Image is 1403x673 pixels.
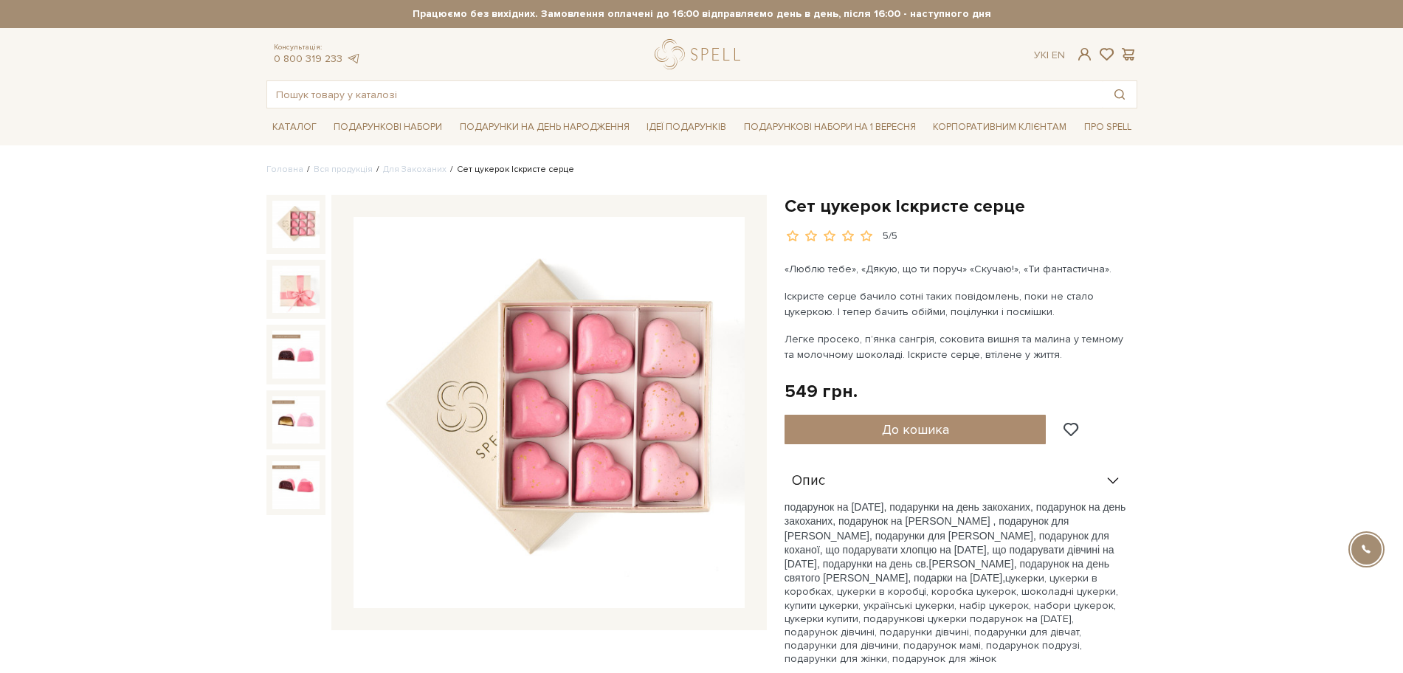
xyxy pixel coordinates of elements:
[274,43,361,52] span: Консультація:
[785,331,1131,362] p: Легке просеко, п’янка сангрія, соковита вишня та малина у темному та молочному шоколаді. Іскристе...
[272,266,320,313] img: Сет цукерок Іскристе серце
[454,116,635,139] a: Подарунки на День народження
[641,116,732,139] a: Ідеї подарунків
[785,500,1128,666] p: цукерки, цукерки в коробках, цукерки в коробці, коробка цукерок, шоколадні цукерки, купити цукерк...
[272,396,320,444] img: Сет цукерок Іскристе серце
[927,114,1072,139] a: Корпоративним клієнтам
[354,217,745,608] img: Сет цукерок Іскристе серце
[785,501,1126,584] span: подарунок на [DATE], подарунки на день закоханих, подарунок на день закоханих, подарунок на [PERS...
[383,164,447,175] a: Для Закоханих
[274,52,342,65] a: 0 800 319 233
[785,289,1131,320] p: Іскристе серце бачило сотні таких повідомлень, поки не стало цукеркою. І тепер бачить обійми, поц...
[785,380,858,403] div: 549 грн.
[1103,81,1137,108] button: Пошук товару у каталозі
[883,229,897,244] div: 5/5
[346,52,361,65] a: telegram
[272,331,320,378] img: Сет цукерок Іскристе серце
[1078,116,1137,139] a: Про Spell
[1034,49,1065,62] div: Ук
[328,116,448,139] a: Подарункові набори
[738,114,922,139] a: Подарункові набори на 1 Вересня
[785,415,1047,444] button: До кошика
[1052,49,1065,61] a: En
[266,164,303,175] a: Головна
[655,39,747,69] a: logo
[1047,49,1049,61] span: |
[267,81,1103,108] input: Пошук товару у каталозі
[272,461,320,508] img: Сет цукерок Іскристе серце
[266,7,1137,21] strong: Працюємо без вихідних. Замовлення оплачені до 16:00 відправляємо день в день, після 16:00 - насту...
[314,164,373,175] a: Вся продукція
[785,195,1137,218] h1: Сет цукерок Іскристе серце
[272,201,320,248] img: Сет цукерок Іскристе серце
[785,261,1131,277] p: «Люблю тебе», «Дякую, що ти поруч» «Скучаю!», «Ти фантастична».
[882,421,949,438] span: До кошика
[792,474,825,488] span: Опис
[266,116,323,139] a: Каталог
[447,163,574,176] li: Сет цукерок Іскристе серце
